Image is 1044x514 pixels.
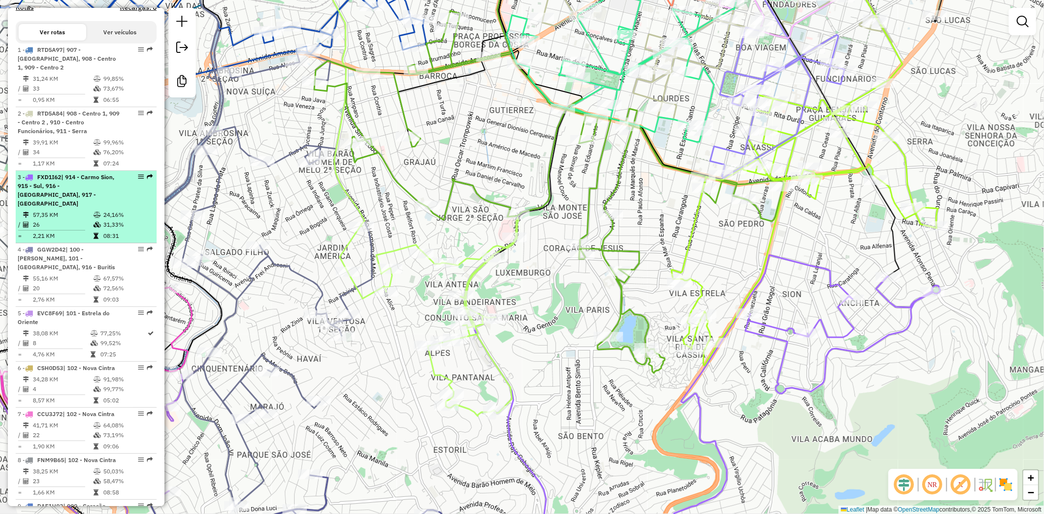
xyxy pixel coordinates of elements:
[91,340,98,346] i: % de utilização da cubagem
[172,71,192,93] a: Criar modelo
[23,212,29,218] i: Distância Total
[18,110,119,135] span: | 908 - Centro 1, 909 - Centro 2 , 910 - Centro Funcionários, 911 - Serra
[838,506,1044,514] div: Map data © contributors,© 2025 TomTom, Microsoft
[23,330,29,336] i: Distância Total
[103,430,152,440] td: 73,19%
[37,46,63,53] span: RTD5A97
[949,473,973,496] span: Exibir rótulo
[103,283,152,293] td: 72,56%
[18,338,23,348] td: /
[147,174,153,180] em: Rota exportada
[998,477,1014,492] img: Exibir/Ocultar setores
[32,350,90,359] td: 4,76 KM
[138,411,144,417] em: Opções
[18,46,116,71] span: | 907 - [GEOGRAPHIC_DATA], 908 - Centro 1, 909 - Centro 2
[93,297,98,303] i: Tempo total em rota
[93,376,101,382] i: % de utilização do peso
[32,488,93,497] td: 1,66 KM
[138,503,144,509] em: Opções
[103,488,152,497] td: 08:58
[93,97,98,103] i: Tempo total em rota
[18,442,23,451] td: =
[32,220,93,230] td: 26
[93,468,101,474] i: % de utilização do peso
[841,506,864,513] a: Leaflet
[103,274,152,283] td: 67,57%
[147,411,153,417] em: Rota exportada
[32,95,93,105] td: 0,95 KM
[23,285,29,291] i: Total de Atividades
[91,330,98,336] i: % de utilização do peso
[100,328,147,338] td: 77,25%
[18,430,23,440] td: /
[18,295,23,304] td: =
[18,309,110,326] span: | 101 - Estrela do Oriente
[32,84,93,93] td: 33
[93,422,101,428] i: % de utilização do peso
[120,3,157,12] h4: Recargas: 0
[18,488,23,497] td: =
[93,233,98,239] i: Tempo total em rota
[32,421,93,430] td: 41,71 KM
[93,161,98,166] i: Tempo total em rota
[103,95,152,105] td: 06:55
[93,386,101,392] i: % de utilização da cubagem
[37,456,64,464] span: FNM9B65
[63,410,115,418] span: | 102 - Nova Cintra
[18,95,23,105] td: =
[18,159,23,168] td: =
[18,231,23,241] td: =
[1028,486,1034,498] span: −
[103,442,152,451] td: 09:06
[138,246,144,252] em: Opções
[103,374,152,384] td: 91,98%
[18,364,115,372] span: 6 -
[18,283,23,293] td: /
[32,274,93,283] td: 55,16 KM
[18,147,23,157] td: /
[892,473,916,496] span: Ocultar deslocamento
[18,350,23,359] td: =
[93,212,101,218] i: % de utilização do peso
[93,490,98,495] i: Tempo total em rota
[18,220,23,230] td: /
[100,350,147,359] td: 07:25
[64,456,116,464] span: | 102 - Nova Cintra
[93,276,101,281] i: % de utilização do peso
[18,456,116,464] span: 8 -
[93,149,101,155] i: % de utilização da cubagem
[18,246,115,271] span: 4 -
[32,231,93,241] td: 2,21 KM
[63,364,115,372] span: | 102 - Nova Cintra
[103,84,152,93] td: 73,67%
[32,74,93,84] td: 31,24 KM
[921,473,944,496] span: Ocultar NR
[86,24,154,41] button: Ver veículos
[16,3,34,12] a: Rotas
[32,467,93,476] td: 38,25 KM
[100,338,147,348] td: 99,52%
[18,246,115,271] span: | 100 - [PERSON_NAME], 101 - [GEOGRAPHIC_DATA], 916 - Buritis
[103,231,152,241] td: 08:31
[138,110,144,116] em: Opções
[147,246,153,252] em: Rota exportada
[93,432,101,438] i: % de utilização da cubagem
[93,140,101,145] i: % de utilização do peso
[103,159,152,168] td: 07:24
[32,396,93,405] td: 8,57 KM
[103,476,152,486] td: 58,47%
[1013,12,1032,31] a: Exibir filtros
[1023,485,1038,500] a: Zoom out
[103,220,152,230] td: 31,33%
[23,76,29,82] i: Distância Total
[103,138,152,147] td: 99,96%
[32,295,93,304] td: 2,76 KM
[18,173,115,207] span: | 914 - Carmo Sion, 915 - Sul, 916 - [GEOGRAPHIC_DATA], 917 - [GEOGRAPHIC_DATA]
[23,86,29,92] i: Total de Atividades
[23,422,29,428] i: Distância Total
[93,222,101,228] i: % de utilização da cubagem
[23,140,29,145] i: Distância Total
[18,396,23,405] td: =
[103,147,152,157] td: 76,20%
